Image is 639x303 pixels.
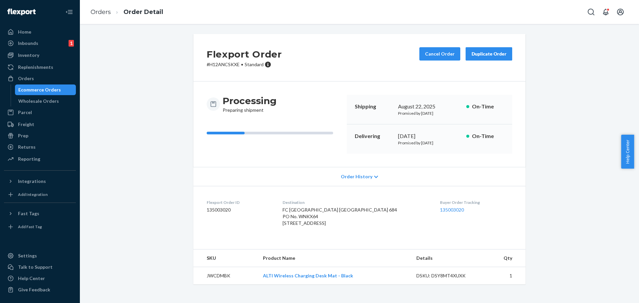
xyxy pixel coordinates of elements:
p: # H12ANCSKXE [207,61,282,68]
a: Add Integration [4,189,76,200]
p: Promised by [DATE] [398,110,461,116]
button: Duplicate Order [466,47,512,61]
th: Details [411,249,484,267]
th: Product Name [258,249,411,267]
p: On-Time [472,132,504,140]
div: Ecommerce Orders [18,86,61,93]
a: Orders [91,8,111,16]
div: Wholesale Orders [18,98,59,104]
div: Integrations [18,178,46,185]
div: Fast Tags [18,210,39,217]
div: Help Center [18,275,45,282]
a: Order Detail [123,8,163,16]
button: Open notifications [599,5,612,19]
button: Open Search Box [584,5,598,19]
a: Settings [4,250,76,261]
button: Cancel Order [419,47,460,61]
div: Reporting [18,156,40,162]
a: Ecommerce Orders [15,84,76,95]
div: Duplicate Order [471,51,507,57]
span: • [241,62,243,67]
button: Open account menu [614,5,627,19]
a: Freight [4,119,76,130]
h2: Flexport Order [207,47,282,61]
a: Help Center [4,273,76,284]
div: Parcel [18,109,32,116]
div: Inbounds [18,40,38,47]
div: August 22, 2025 [398,103,461,110]
a: Orders [4,73,76,84]
button: Fast Tags [4,208,76,219]
p: On-Time [472,103,504,110]
div: Replenishments [18,64,53,71]
th: SKU [193,249,258,267]
td: 1 [484,267,526,285]
div: Freight [18,121,34,128]
p: Promised by [DATE] [398,140,461,146]
a: Wholesale Orders [15,96,76,106]
td: JWCDMBK [193,267,258,285]
dd: 135003020 [207,207,272,213]
a: Prep [4,130,76,141]
div: Inventory [18,52,39,59]
div: DSKU: DSY8MT4XUXK [416,272,479,279]
a: 135003020 [440,207,464,213]
h3: Processing [223,95,277,107]
th: Qty [484,249,526,267]
div: Orders [18,75,34,82]
ol: breadcrumbs [85,2,168,22]
div: Prep [18,132,28,139]
a: Inventory [4,50,76,61]
a: Talk to Support [4,262,76,272]
div: [DATE] [398,132,461,140]
div: Add Fast Tag [18,224,42,229]
div: Give Feedback [18,286,50,293]
div: Talk to Support [18,264,53,270]
dt: Destination [283,200,429,205]
p: Delivering [355,132,393,140]
a: ALTI Wireless Charging Desk Mat - Black [263,273,353,278]
a: Returns [4,142,76,152]
a: Reporting [4,154,76,164]
a: Replenishments [4,62,76,73]
button: Integrations [4,176,76,187]
div: Home [18,29,31,35]
p: Shipping [355,103,393,110]
div: Returns [18,144,36,150]
span: Standard [245,62,264,67]
a: Inbounds1 [4,38,76,49]
img: Flexport logo [7,9,36,15]
button: Give Feedback [4,284,76,295]
a: Home [4,27,76,37]
a: Parcel [4,107,76,118]
button: Help Center [621,135,634,169]
div: Preparing shipment [223,95,277,113]
div: 1 [69,40,74,47]
a: Add Fast Tag [4,222,76,232]
dt: Flexport Order ID [207,200,272,205]
div: Settings [18,252,37,259]
dt: Buyer Order Tracking [440,200,512,205]
span: Order History [341,173,372,180]
span: FC [GEOGRAPHIC_DATA] [GEOGRAPHIC_DATA] 684 PO No. WNKX64 [STREET_ADDRESS] [283,207,397,226]
button: Close Navigation [63,5,76,19]
div: Add Integration [18,192,48,197]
